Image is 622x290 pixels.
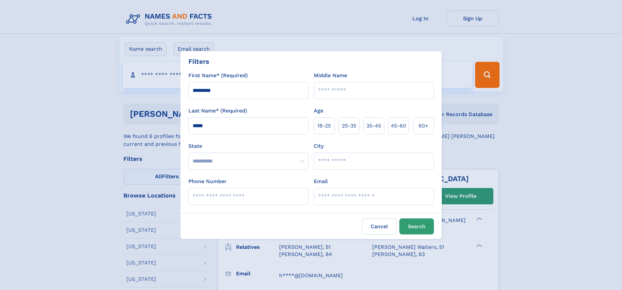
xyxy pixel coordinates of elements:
[188,107,247,115] label: Last Name* (Required)
[188,178,227,185] label: Phone Number
[391,122,406,130] span: 45‑60
[314,107,323,115] label: Age
[188,142,309,150] label: State
[317,122,331,130] span: 18‑25
[188,72,248,79] label: First Name* (Required)
[362,218,397,234] label: Cancel
[419,122,428,130] span: 60+
[399,218,434,234] button: Search
[314,72,347,79] label: Middle Name
[366,122,381,130] span: 35‑45
[188,57,209,66] div: Filters
[342,122,356,130] span: 25‑35
[314,178,328,185] label: Email
[314,142,324,150] label: City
